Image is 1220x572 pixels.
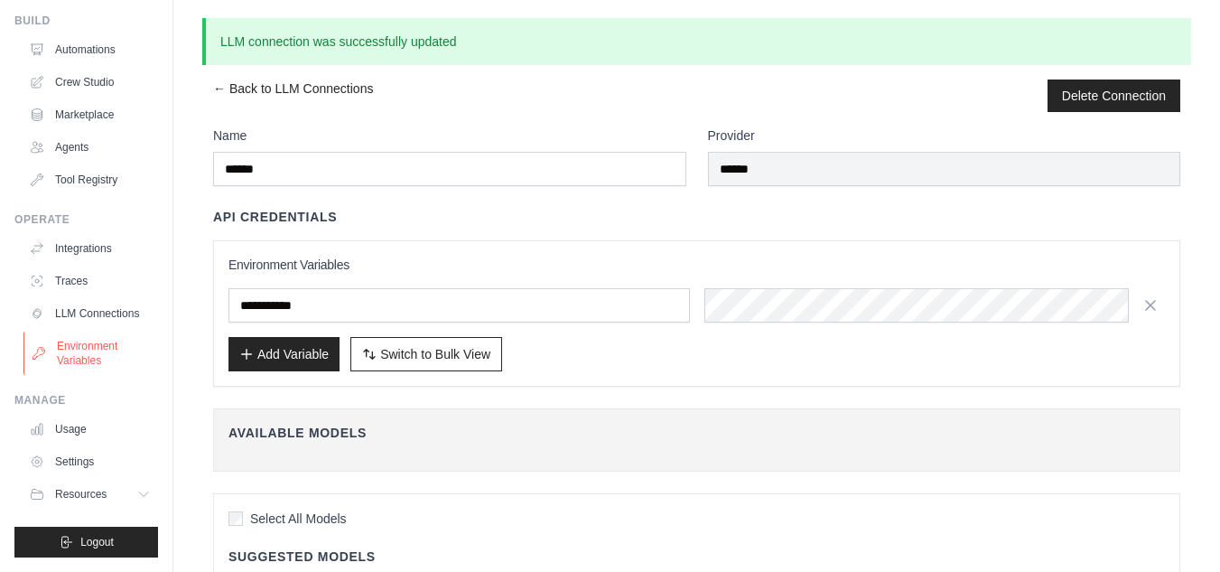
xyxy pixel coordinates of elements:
button: Add Variable [228,337,340,371]
div: Manage [14,393,158,408]
h3: Environment Variables [228,256,1165,274]
a: Traces [22,267,158,295]
a: Usage [22,415,158,444]
label: Name [213,127,686,145]
span: Select All Models [250,510,347,528]
a: LLM Connections [22,299,158,328]
div: Build [14,14,158,28]
input: Select All Models [228,511,243,526]
button: Delete Connection [1062,87,1166,105]
a: Automations [22,35,158,64]
h4: API Credentials [213,208,337,226]
span: Logout [80,535,114,549]
button: Logout [14,527,158,558]
a: ← Back to LLM Connections [213,80,373,112]
a: Integrations [22,234,158,263]
div: Operate [14,212,158,227]
a: Environment Variables [23,332,160,375]
span: Switch to Bulk View [380,345,490,363]
button: Resources [22,480,158,509]
h4: Suggested Models [228,548,1165,566]
p: LLM connection was successfully updated [202,18,1191,65]
a: Marketplace [22,100,158,129]
span: Resources [55,487,107,502]
label: Provider [708,127,1181,145]
a: Tool Registry [22,165,158,194]
button: Switch to Bulk View [350,337,502,371]
h4: Available Models [228,424,1165,442]
a: Agents [22,133,158,162]
a: Crew Studio [22,68,158,97]
a: Settings [22,447,158,476]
